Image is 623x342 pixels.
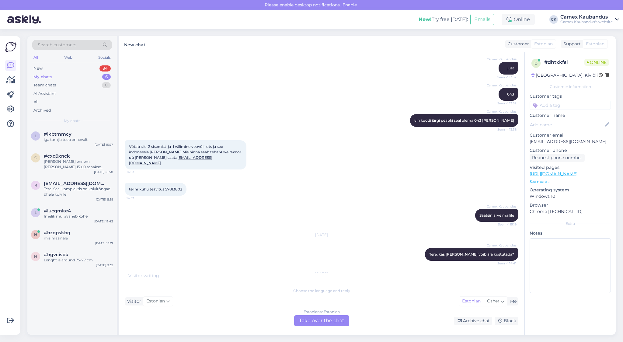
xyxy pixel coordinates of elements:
div: Extra [530,221,611,226]
div: Block [495,317,518,325]
div: Customer [505,41,529,47]
p: Browser [530,202,611,208]
div: 6 [102,74,111,80]
span: h [34,254,37,259]
div: 84 [99,65,111,72]
div: [DATE] 13:17 [95,241,113,246]
span: Seen ✓ 13:38 [494,127,517,132]
div: mis masinale [44,236,113,241]
span: Seen ✓ 13:32 [494,75,517,79]
span: 14:53 [127,196,149,201]
div: [DATE] 9:32 [96,263,113,267]
p: Customer phone [530,147,611,154]
div: All [33,99,39,105]
span: vin koodi järgi peabki seal olema 043 [PERSON_NAME] [414,118,514,123]
div: [DATE] 8:59 [96,197,113,202]
div: Visitor [125,298,141,305]
div: New [33,65,43,72]
div: [GEOGRAPHIC_DATA], Kiviõli [531,72,598,79]
div: Me [508,298,517,305]
span: #cxq9xnck [44,153,70,159]
div: [DATE] [125,232,518,238]
div: Team chats [33,82,56,88]
div: # dhtxkfsl [544,59,584,66]
div: Choose the language and reply [125,288,518,294]
span: Search customers [38,42,76,48]
p: Notes [530,230,611,236]
div: Support [561,41,581,47]
span: l [35,210,37,215]
div: AI Assistant [33,91,56,97]
div: Lenght is around 75-77 cm [44,257,113,263]
span: Estonian [586,41,604,47]
input: Add name [530,121,604,128]
p: Windows 10 [530,193,611,200]
p: Customer email [530,132,611,138]
span: c [34,155,37,160]
p: Visited pages [530,164,611,171]
div: Tere! Seal komplektis on kolvirõngad ühele kolvile [44,186,113,197]
span: . [159,273,160,278]
p: Customer name [530,112,611,119]
span: ryytlipoig22@gmail.com [44,181,107,186]
span: 14:53 [127,170,149,174]
span: Camex Kaubandus [487,243,517,248]
span: Camex Kaubandus [487,57,517,61]
span: Other [487,298,499,304]
label: New chat [124,40,145,48]
span: 043 [507,92,514,96]
span: Estonian [146,298,165,305]
span: Võtab siis 2 sisemist ja 1 välimine veovõlli ots ja see indoneesia [PERSON_NAME].Mis hinna saab t... [129,144,242,165]
span: Camex Kaubandus [487,109,517,114]
span: #lucqmke4 [44,208,71,214]
div: Request phone number [530,154,585,162]
b: New! [419,16,432,22]
div: [DATE] [125,271,518,277]
span: just [507,66,514,70]
div: Estonian to Estonian [304,309,340,315]
span: My chats [64,118,80,124]
div: Archive chat [454,317,492,325]
div: Socials [97,54,112,61]
span: Saatsin arve mailile [479,213,514,218]
span: d [534,61,538,65]
div: Try free [DATE]: [419,16,468,23]
div: [DATE] 15:27 [95,142,113,147]
span: Seen ✓ 13:32 [494,101,517,106]
div: CK [549,15,558,24]
span: Seen ✓ 14:41 [494,261,517,266]
span: r [34,183,37,187]
span: Online [584,59,609,66]
div: 0 [102,82,111,88]
span: Estonian [534,41,553,47]
img: Askly Logo [5,41,16,53]
div: [DATE] 15:42 [94,219,113,224]
span: Enable [341,2,359,8]
span: h [34,232,37,237]
div: Camex Kaubandus's website [560,19,613,24]
div: Imelik mul avaneb kohe [44,214,113,219]
button: Emails [470,14,494,25]
a: [URL][DOMAIN_NAME] [530,171,577,176]
div: Web [63,54,74,61]
div: Archived [33,107,51,113]
span: Tere, kas [PERSON_NAME] võib ära kustutada? [429,252,514,256]
p: [EMAIL_ADDRESS][DOMAIN_NAME] [530,138,611,145]
p: Operating system [530,187,611,193]
div: [PERSON_NAME] ennem [PERSON_NAME] 15.00 tehakse tellimus ja tasutakse ,siis [PERSON_NAME] [PERSON... [44,159,113,170]
div: Estonian [459,297,484,306]
div: Customer information [530,84,611,89]
span: #hzqpskbq [44,230,70,236]
span: #hgvcispk [44,252,68,257]
span: Seen ✓ 15:19 [494,222,517,227]
div: My chats [33,74,52,80]
p: Customer tags [530,93,611,99]
div: Visitor writing [125,273,518,279]
p: Chrome [TECHNICAL_ID] [530,208,611,215]
div: [DATE] 10:50 [94,170,113,174]
a: Camex KaubandusCamex Kaubandus's website [560,15,619,24]
span: l [35,134,37,138]
div: Online [502,14,535,25]
span: tel nr kuhu teavitus 57813802 [129,187,182,191]
span: #lkbtmmcy [44,131,71,137]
